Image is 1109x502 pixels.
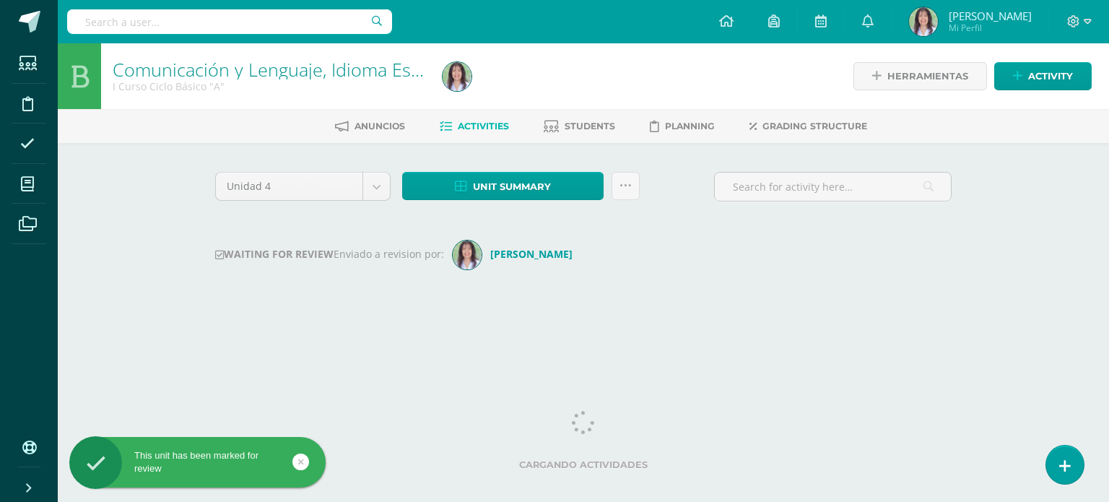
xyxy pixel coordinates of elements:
[994,62,1092,90] a: Activity
[69,449,326,475] div: This unit has been marked for review
[402,172,604,200] a: Unit summary
[949,9,1032,23] span: [PERSON_NAME]
[650,115,715,138] a: Planning
[215,459,952,470] label: Cargando actividades
[453,241,482,269] img: 9df157a8b3fd123f6955decdbfe58563.png
[853,62,987,90] a: Herramientas
[215,247,334,261] strong: WAITING FOR REVIEW
[749,115,867,138] a: Grading structure
[113,79,425,93] div: I Curso Ciclo Básico 'A'
[473,173,551,200] span: Unit summary
[216,173,390,200] a: Unidad 4
[565,121,615,131] span: Students
[544,115,615,138] a: Students
[887,63,968,90] span: Herramientas
[335,115,405,138] a: Anuncios
[227,173,352,200] span: Unidad 4
[1028,63,1073,90] span: Activity
[949,22,1032,34] span: Mi Perfil
[458,121,509,131] span: Activities
[762,121,867,131] span: Grading structure
[909,7,938,36] img: f3b1493ed436830fdf56a417e31bb5df.png
[443,62,471,91] img: f3b1493ed436830fdf56a417e31bb5df.png
[113,59,425,79] h1: Comunicación y Lenguaje, Idioma Español
[334,247,444,261] span: Enviado a revision por:
[715,173,951,201] input: Search for activity here…
[113,57,457,82] a: Comunicación y Lenguaje, Idioma Español
[665,121,715,131] span: Planning
[67,9,392,34] input: Search a user…
[453,247,578,261] a: [PERSON_NAME]
[490,247,573,261] strong: [PERSON_NAME]
[355,121,405,131] span: Anuncios
[440,115,509,138] a: Activities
